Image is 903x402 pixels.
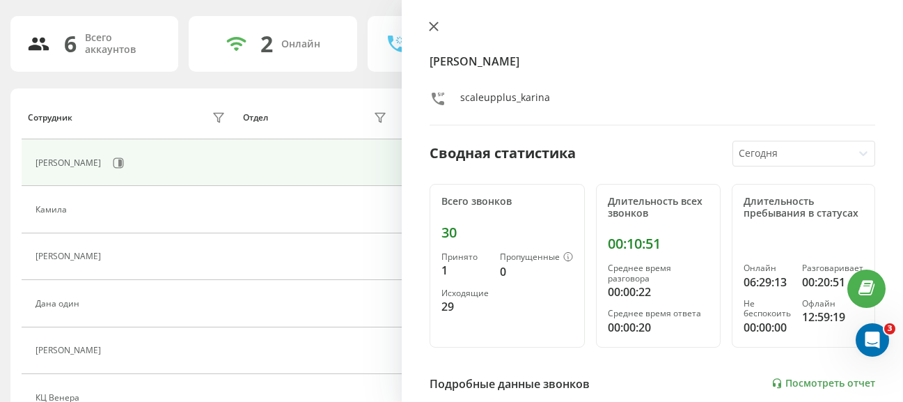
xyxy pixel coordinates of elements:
[36,158,104,168] div: [PERSON_NAME]
[430,376,590,392] div: Подробные данные звонков
[744,274,791,291] div: 06:29:13
[281,38,320,50] div: Онлайн
[441,298,489,315] div: 29
[608,284,709,300] div: 00:00:22
[802,309,863,325] div: 12:59:19
[28,113,72,123] div: Сотрудник
[430,53,875,70] h4: [PERSON_NAME]
[771,378,875,389] a: Посмотреть отчет
[608,309,709,318] div: Среднее время ответа
[260,31,273,57] div: 2
[884,323,895,334] span: 3
[441,196,573,208] div: Всего звонков
[608,319,709,336] div: 00:00:20
[460,91,550,111] div: scaleupplus_karina
[744,299,791,319] div: Не беспокоить
[608,196,709,219] div: Длительность всех звонков
[36,299,83,309] div: Дана один
[441,288,489,298] div: Исходящие
[802,274,863,291] div: 00:20:51
[441,252,489,262] div: Принято
[36,205,70,215] div: Камила
[856,323,889,357] iframe: Intercom live chat
[430,143,576,164] div: Сводная статистика
[36,252,104,261] div: [PERSON_NAME]
[744,196,863,219] div: Длительность пребывания в статусах
[802,299,863,309] div: Офлайн
[36,346,104,355] div: [PERSON_NAME]
[608,263,709,284] div: Среднее время разговора
[441,224,573,241] div: 30
[85,32,162,56] div: Всего аккаунтов
[500,252,573,263] div: Пропущенные
[744,263,791,273] div: Онлайн
[64,31,77,57] div: 6
[243,113,268,123] div: Отдел
[608,235,709,252] div: 00:10:51
[441,262,489,279] div: 1
[500,263,573,280] div: 0
[744,319,791,336] div: 00:00:00
[802,263,863,273] div: Разговаривает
